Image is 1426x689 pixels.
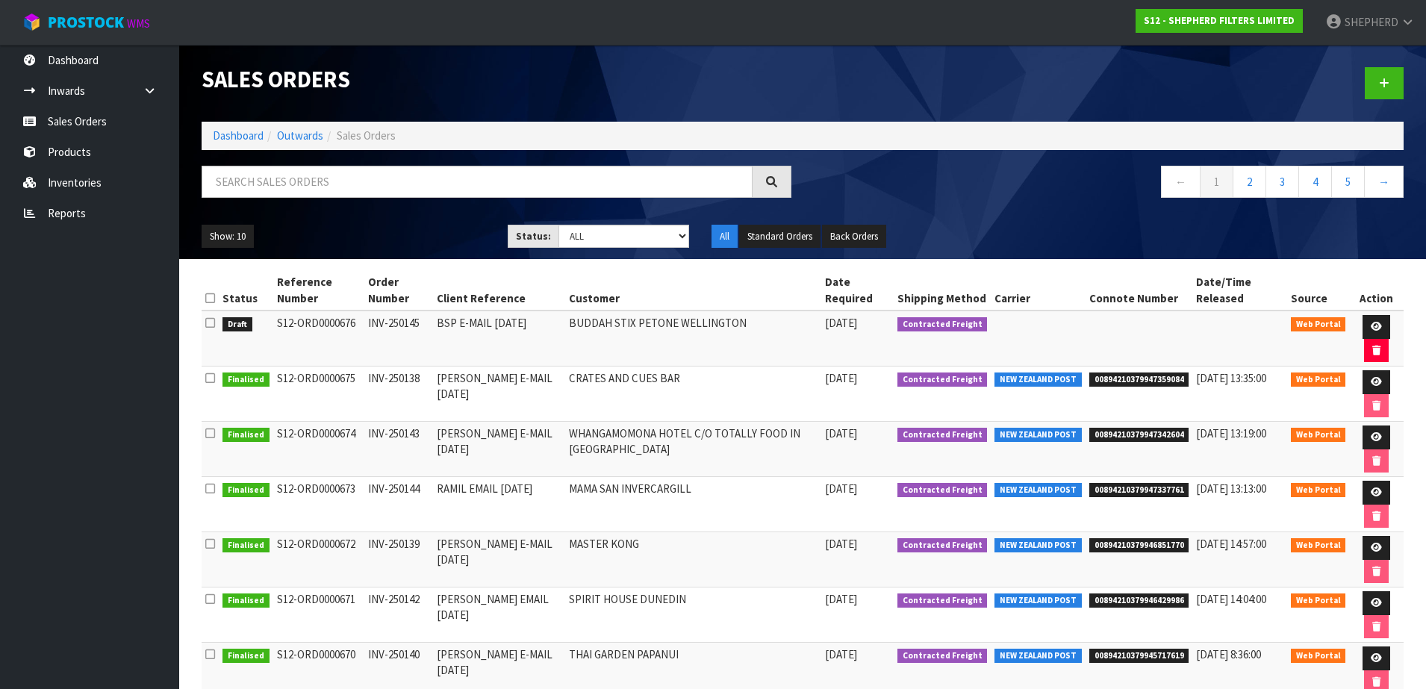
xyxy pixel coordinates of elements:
[1196,537,1266,551] span: [DATE] 14:57:00
[994,372,1082,387] span: NEW ZEALAND POST
[202,67,791,92] h1: Sales Orders
[821,270,894,311] th: Date Required
[1364,166,1404,198] a: →
[1291,428,1346,443] span: Web Portal
[222,483,270,498] span: Finalised
[219,270,273,311] th: Status
[433,422,565,477] td: [PERSON_NAME] E-MAIL [DATE]
[273,311,364,367] td: S12-ORD0000676
[1089,593,1189,608] span: 00894210379946429986
[433,477,565,532] td: RAMIL EMAIL [DATE]
[894,270,991,311] th: Shipping Method
[739,225,821,249] button: Standard Orders
[565,587,821,643] td: SPIRIT HOUSE DUNEDIN
[897,483,988,498] span: Contracted Freight
[1200,166,1233,198] a: 1
[213,128,264,143] a: Dashboard
[273,422,364,477] td: S12-ORD0000674
[825,592,857,606] span: [DATE]
[364,422,434,477] td: INV-250143
[897,593,988,608] span: Contracted Freight
[273,477,364,532] td: S12-ORD0000673
[565,422,821,477] td: WHANGAMOMONA HOTEL C/O TOTALLY FOOD IN [GEOGRAPHIC_DATA]
[1086,270,1193,311] th: Connote Number
[825,426,857,440] span: [DATE]
[994,483,1082,498] span: NEW ZEALAND POST
[1291,372,1346,387] span: Web Portal
[1196,426,1266,440] span: [DATE] 13:19:00
[565,477,821,532] td: MAMA SAN INVERCARGILL
[994,428,1082,443] span: NEW ZEALAND POST
[433,587,565,643] td: [PERSON_NAME] EMAIL [DATE]
[712,225,738,249] button: All
[565,532,821,587] td: MASTER KONG
[565,311,821,367] td: BUDDAH STIX PETONE WELLINGTON
[994,593,1082,608] span: NEW ZEALAND POST
[825,647,857,661] span: [DATE]
[1196,371,1266,385] span: [DATE] 13:35:00
[1331,166,1365,198] a: 5
[822,225,886,249] button: Back Orders
[897,317,988,332] span: Contracted Freight
[565,367,821,422] td: CRATES AND CUES BAR
[897,649,988,664] span: Contracted Freight
[565,270,821,311] th: Customer
[1089,483,1189,498] span: 00894210379947337761
[1345,15,1398,29] span: SHEPHERD
[1291,538,1346,553] span: Web Portal
[1298,166,1332,198] a: 4
[1089,538,1189,553] span: 00894210379946851770
[222,428,270,443] span: Finalised
[897,428,988,443] span: Contracted Freight
[273,270,364,311] th: Reference Number
[277,128,323,143] a: Outwards
[897,538,988,553] span: Contracted Freight
[364,532,434,587] td: INV-250139
[222,372,270,387] span: Finalised
[433,532,565,587] td: [PERSON_NAME] E-MAIL [DATE]
[1291,649,1346,664] span: Web Portal
[1291,593,1346,608] span: Web Portal
[1291,483,1346,498] span: Web Portal
[364,270,434,311] th: Order Number
[1089,649,1189,664] span: 00894210379945717619
[516,230,551,243] strong: Status:
[1291,317,1346,332] span: Web Portal
[1196,481,1266,496] span: [DATE] 13:13:00
[1233,166,1266,198] a: 2
[202,225,254,249] button: Show: 10
[825,537,857,551] span: [DATE]
[364,587,434,643] td: INV-250142
[202,166,753,198] input: Search sales orders
[222,649,270,664] span: Finalised
[433,311,565,367] td: BSP E-MAIL [DATE]
[273,532,364,587] td: S12-ORD0000672
[48,13,124,32] span: ProStock
[991,270,1086,311] th: Carrier
[273,587,364,643] td: S12-ORD0000671
[1265,166,1299,198] a: 3
[1349,270,1404,311] th: Action
[22,13,41,31] img: cube-alt.png
[364,367,434,422] td: INV-250138
[364,477,434,532] td: INV-250144
[825,316,857,330] span: [DATE]
[814,166,1404,202] nav: Page navigation
[1089,372,1189,387] span: 00894210379947359084
[222,317,252,332] span: Draft
[222,538,270,553] span: Finalised
[433,367,565,422] td: [PERSON_NAME] E-MAIL [DATE]
[273,367,364,422] td: S12-ORD0000675
[1144,14,1295,27] strong: S12 - SHEPHERD FILTERS LIMITED
[994,538,1082,553] span: NEW ZEALAND POST
[1196,592,1266,606] span: [DATE] 14:04:00
[994,649,1082,664] span: NEW ZEALAND POST
[897,372,988,387] span: Contracted Freight
[1089,428,1189,443] span: 00894210379947342604
[127,16,150,31] small: WMS
[825,481,857,496] span: [DATE]
[222,593,270,608] span: Finalised
[1161,166,1201,198] a: ←
[825,371,857,385] span: [DATE]
[1196,647,1261,661] span: [DATE] 8:36:00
